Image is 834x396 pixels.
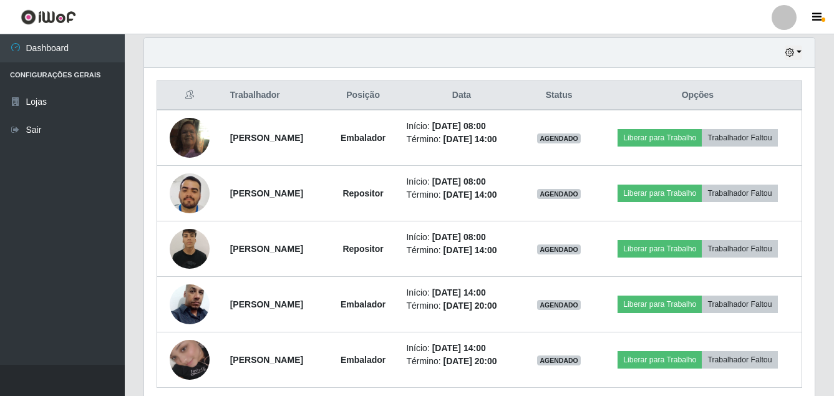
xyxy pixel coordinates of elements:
time: [DATE] 14:00 [432,343,486,353]
li: Início: [406,342,516,355]
time: [DATE] 14:00 [444,245,497,255]
button: Liberar para Trabalho [618,296,702,313]
th: Trabalhador [223,81,327,110]
th: Status [525,81,594,110]
li: Início: [406,120,516,133]
time: [DATE] 08:00 [432,121,486,131]
li: Término: [406,355,516,368]
button: Trabalhador Faltou [702,129,777,147]
span: AGENDADO [537,189,581,199]
span: AGENDADO [537,300,581,310]
img: CoreUI Logo [21,9,76,25]
strong: [PERSON_NAME] [230,355,303,365]
li: Término: [406,244,516,257]
strong: [PERSON_NAME] [230,299,303,309]
span: AGENDADO [537,355,581,365]
button: Liberar para Trabalho [618,240,702,258]
strong: Embalador [341,299,385,309]
strong: Repositor [342,188,383,198]
span: AGENDADO [537,244,581,254]
li: Término: [406,188,516,201]
button: Liberar para Trabalho [618,351,702,369]
button: Trabalhador Faltou [702,351,777,369]
time: [DATE] 14:00 [444,190,497,200]
button: Trabalhador Faltou [702,296,777,313]
th: Opções [594,81,802,110]
strong: Embalador [341,133,385,143]
li: Início: [406,175,516,188]
li: Início: [406,231,516,244]
img: 1696116228317.jpeg [170,158,210,229]
img: 1750358029767.jpeg [170,222,210,275]
time: [DATE] 20:00 [444,356,497,366]
img: 1742916176558.jpeg [170,102,210,173]
li: Término: [406,299,516,312]
li: Início: [406,286,516,299]
button: Liberar para Trabalho [618,185,702,202]
span: AGENDADO [537,133,581,143]
img: 1740359747198.jpeg [170,269,210,340]
time: [DATE] 08:00 [432,232,486,242]
button: Liberar para Trabalho [618,129,702,147]
strong: [PERSON_NAME] [230,133,303,143]
th: Data [399,81,524,110]
time: [DATE] 14:00 [432,287,486,297]
img: 1745793210220.jpeg [170,324,210,395]
time: [DATE] 08:00 [432,176,486,186]
button: Trabalhador Faltou [702,185,777,202]
strong: Repositor [342,244,383,254]
strong: [PERSON_NAME] [230,244,303,254]
button: Trabalhador Faltou [702,240,777,258]
time: [DATE] 14:00 [444,134,497,144]
th: Posição [327,81,399,110]
time: [DATE] 20:00 [444,301,497,311]
strong: [PERSON_NAME] [230,188,303,198]
li: Término: [406,133,516,146]
strong: Embalador [341,355,385,365]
